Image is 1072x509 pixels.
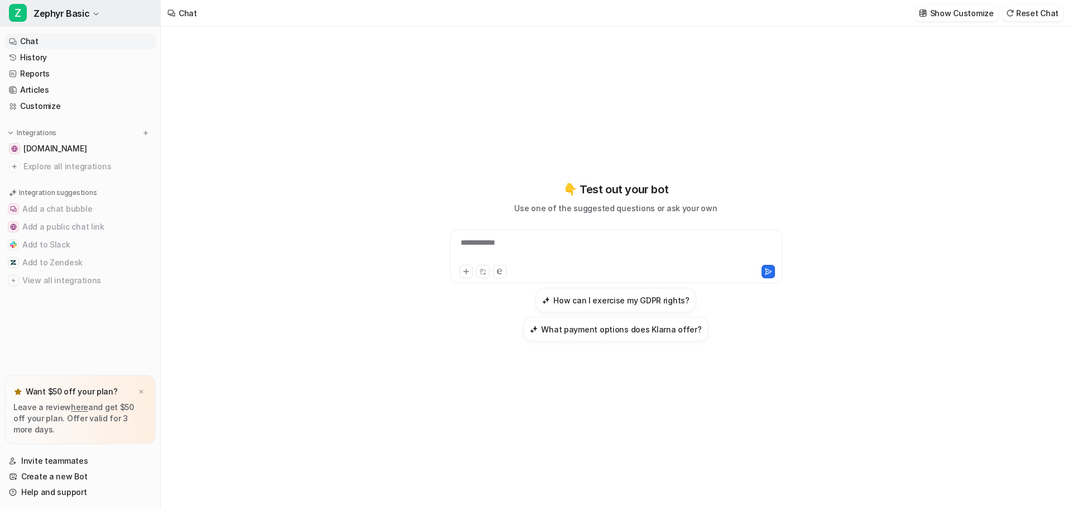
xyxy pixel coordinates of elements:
[4,453,156,469] a: Invite teammates
[10,223,17,230] img: Add a public chat link
[11,145,18,152] img: zephyrsailshades.co.uk
[1003,5,1063,21] button: Reset Chat
[4,82,156,98] a: Articles
[553,294,689,306] h3: How can I exercise my GDPR rights?
[138,388,145,396] img: x
[4,98,156,114] a: Customize
[541,324,701,335] h3: What payment options does Klarna offer?
[4,50,156,65] a: History
[71,402,88,412] a: here
[10,259,17,266] img: Add to Zendesk
[4,254,156,272] button: Add to ZendeskAdd to Zendesk
[563,181,668,198] p: 👇 Test out your bot
[142,129,150,137] img: menu_add.svg
[514,202,717,214] p: Use one of the suggested questions or ask your own
[13,387,22,396] img: star
[4,34,156,49] a: Chat
[4,218,156,236] button: Add a public chat linkAdd a public chat link
[4,66,156,82] a: Reports
[930,7,994,19] p: Show Customize
[1006,9,1014,17] img: reset
[26,386,118,397] p: Want $50 off your plan?
[523,317,708,341] button: What payment options does Klarna offer?What payment options does Klarna offer?
[530,325,538,334] img: What payment options does Klarna offer?
[4,484,156,500] a: Help and support
[4,469,156,484] a: Create a new Bot
[919,9,927,17] img: customize
[33,6,89,21] span: Zephyr Basic
[535,288,696,312] button: How can I exercise my GDPR rights?How can I exercise my GDPR rights?
[4,141,156,156] a: zephyrsailshades.co.uk[DOMAIN_NAME]
[9,4,27,22] span: Z
[7,129,15,137] img: expand menu
[23,158,151,175] span: Explore all integrations
[10,277,17,284] img: View all integrations
[4,272,156,289] button: View all integrationsView all integrations
[10,241,17,248] img: Add to Slack
[179,7,197,19] div: Chat
[916,5,998,21] button: Show Customize
[9,161,20,172] img: explore all integrations
[13,402,147,435] p: Leave a review and get $50 off your plan. Offer valid for 3 more days.
[4,236,156,254] button: Add to SlackAdd to Slack
[542,296,550,305] img: How can I exercise my GDPR rights?
[17,129,56,137] p: Integrations
[23,143,87,154] span: [DOMAIN_NAME]
[19,188,97,198] p: Integration suggestions
[4,200,156,218] button: Add a chat bubbleAdd a chat bubble
[4,159,156,174] a: Explore all integrations
[10,206,17,212] img: Add a chat bubble
[4,127,60,139] button: Integrations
